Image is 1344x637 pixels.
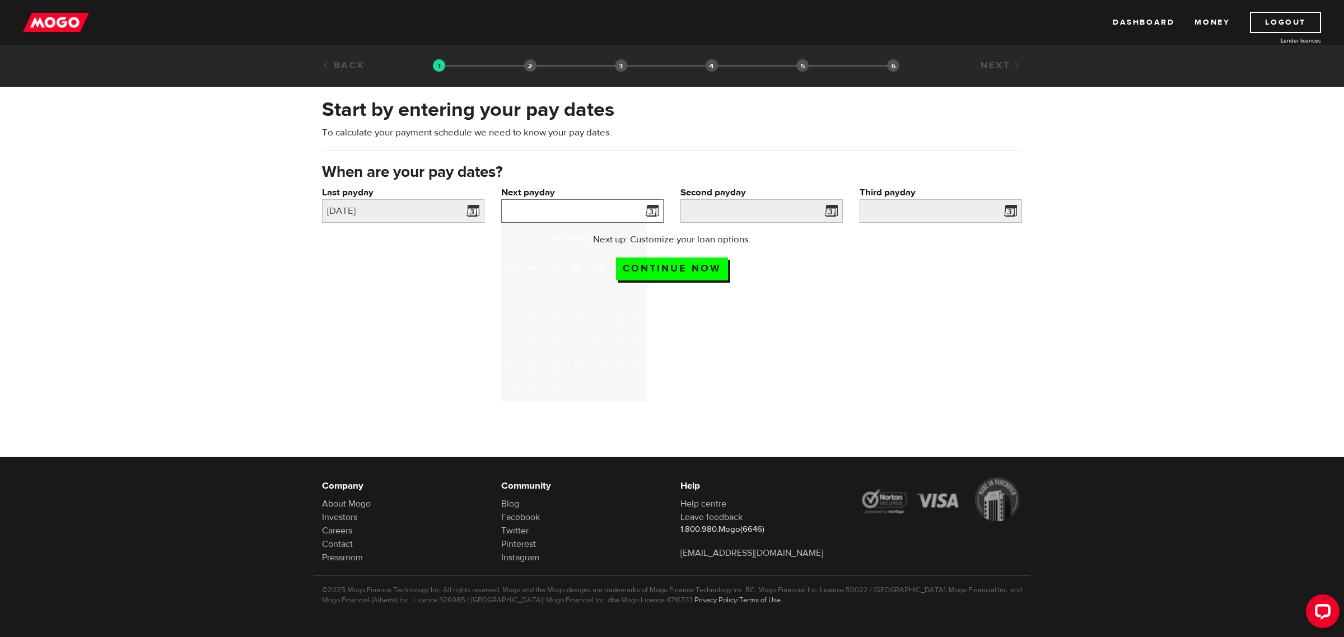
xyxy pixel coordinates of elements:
a: 11 [589,308,610,331]
a: Logout [1250,12,1321,33]
a: 30 [545,378,566,402]
a: 13 [627,308,647,331]
a: Contact [322,538,353,550]
img: legal-icons-92a2ffecb4d32d839781d1b4e4802d7b.png [860,477,1022,521]
a: 16 [545,331,566,355]
a: 23 [545,355,566,378]
h6: Company [322,479,484,493]
a: 21 [501,355,522,378]
a: Next [981,59,1022,72]
a: 26 [610,355,627,378]
p: To calculate your payment schedule we need to know your pay dates. [322,126,1022,139]
a: Twitter [501,525,529,536]
a: Careers [322,525,352,536]
p: ©2025 Mogo Finance Technology Inc. All rights reserved. Mogo and the Mogo designs are trademarks ... [322,585,1022,605]
p: 1.800.980.Mogo(6646) [680,524,843,535]
a: 15 [522,331,545,355]
a: Help centre [680,498,726,509]
iframe: LiveChat chat widget [1297,590,1344,637]
a: Instagram [501,552,539,563]
a: 7 [501,308,522,331]
a: Privacy Policy [694,596,737,605]
span: Next [636,233,645,242]
a: 8 [522,308,545,331]
span: 3 [610,378,627,402]
span: Tuesday [552,265,559,272]
span: Sunday [508,265,515,272]
p: Next up: Customize your loan options. [561,233,783,246]
span: 2 [589,378,610,402]
a: 27 [627,355,647,378]
a: 22 [522,355,545,378]
input: Continue now [616,257,728,280]
h6: Community [501,479,664,493]
span: Monday [530,265,538,272]
a: Pressroom [322,552,363,563]
a: 6 [627,284,647,308]
label: Third payday [860,186,1022,199]
a: 29 [522,378,545,402]
a: 1 [522,284,545,308]
h3: When are your pay dates? [322,163,1022,181]
span: 31 [501,284,522,308]
span: 2025 [585,235,599,243]
a: Back [322,59,365,72]
img: transparent-188c492fd9eaac0f573672f40bb141c2.gif [433,59,445,72]
a: Prev [502,233,514,245]
span: Thursday [596,265,603,272]
a: 17 [566,331,589,355]
a: 20 [627,331,647,355]
a: 12 [610,308,627,331]
a: 14 [501,331,522,355]
a: Lender licences [1237,36,1321,45]
a: 28 [501,378,522,402]
label: Second payday [680,186,843,199]
a: Facebook [501,512,540,523]
a: 3 [566,284,589,308]
a: 5 [610,284,627,308]
span: 1 [566,378,589,402]
a: Leave feedback [680,512,743,523]
span: September [550,235,583,243]
a: Next [634,233,646,245]
a: Dashboard [1113,12,1174,33]
img: mogo_logo-11ee424be714fa7cbb0f0f49df9e16ec.png [23,12,89,33]
a: 4 [589,284,610,308]
a: Blog [501,498,519,509]
a: Investors [322,512,357,523]
span: Prev [503,233,512,242]
span: 4 [627,378,647,402]
label: Next payday [501,186,664,199]
span: Friday [616,265,621,272]
h2: Start by entering your pay dates [322,98,1022,121]
span: Saturday [634,265,640,272]
a: 18 [589,331,610,355]
a: About Mogo [322,498,371,509]
a: 10 [566,308,589,331]
a: 25 [589,355,610,378]
a: Pinterest [501,538,536,550]
a: 24 [566,355,589,378]
h6: Help [680,479,843,493]
span: Wednesday [573,265,581,272]
label: Last payday [322,186,484,199]
a: Terms of Use [739,596,781,605]
a: [EMAIL_ADDRESS][DOMAIN_NAME] [680,547,823,559]
a: 9 [545,308,566,331]
a: Money [1194,12,1230,33]
a: 19 [610,331,627,355]
a: 2 [545,284,566,308]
